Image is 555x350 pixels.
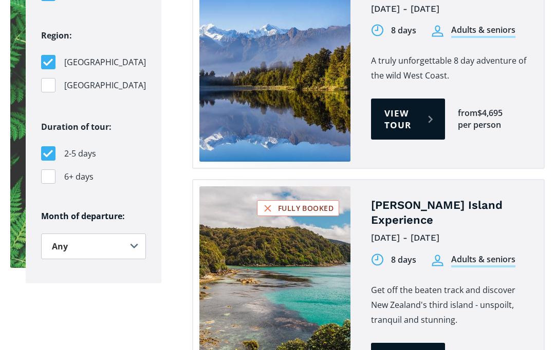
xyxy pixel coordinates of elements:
[371,99,445,140] a: View tour
[41,211,146,222] h6: Month of departure:
[458,119,501,131] div: per person
[398,25,416,36] div: days
[64,79,146,92] span: [GEOGRAPHIC_DATA]
[458,107,477,119] div: from
[398,254,416,266] div: days
[371,230,528,246] div: [DATE] - [DATE]
[371,53,528,83] p: A truly unforgettable 8 day adventure of the wild West Coast.
[41,28,72,43] legend: Region:
[371,1,528,17] div: [DATE] - [DATE]
[391,254,396,266] div: 8
[371,198,528,227] h4: [PERSON_NAME] Island Experience
[371,283,528,327] p: Get off the beaten track and discover New Zealand's third island - unspoilt, tranquil and stunning.
[391,25,396,36] div: 8
[451,254,515,267] div: Adults & seniors
[64,147,96,161] span: 2-5 days
[477,107,503,119] div: $4,695
[451,24,515,38] div: Adults & seniors
[64,170,94,184] span: 6+ days
[41,120,112,134] legend: Duration of tour:
[64,55,146,69] span: [GEOGRAPHIC_DATA]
